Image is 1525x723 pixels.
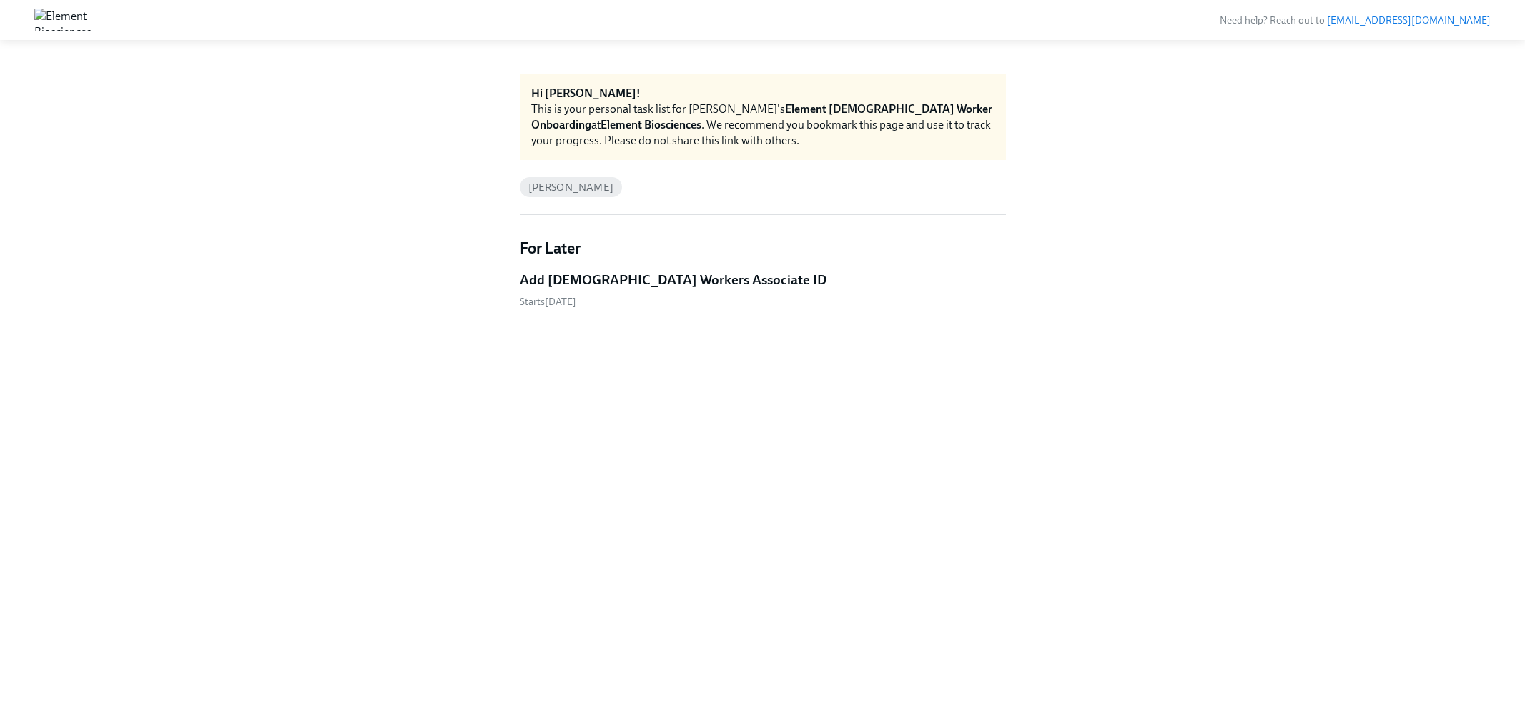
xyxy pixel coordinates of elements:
[531,101,995,149] div: This is your personal task list for [PERSON_NAME]'s at . We recommend you bookmark this page and ...
[1220,14,1491,26] span: Need help? Reach out to
[1327,14,1491,26] a: [EMAIL_ADDRESS][DOMAIN_NAME]
[520,271,826,289] h5: Add [DEMOGRAPHIC_DATA] Workers Associate ID
[34,9,92,31] img: Element Biosciences
[520,182,623,193] span: [PERSON_NAME]
[531,86,641,100] strong: Hi [PERSON_NAME]!
[601,118,701,131] strong: Element Biosciences
[520,271,1006,309] a: Add [DEMOGRAPHIC_DATA] Workers Associate IDStarts[DATE]
[520,296,576,308] span: Wednesday, September 24th 2025, 9:00 am
[520,238,1006,259] h4: For Later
